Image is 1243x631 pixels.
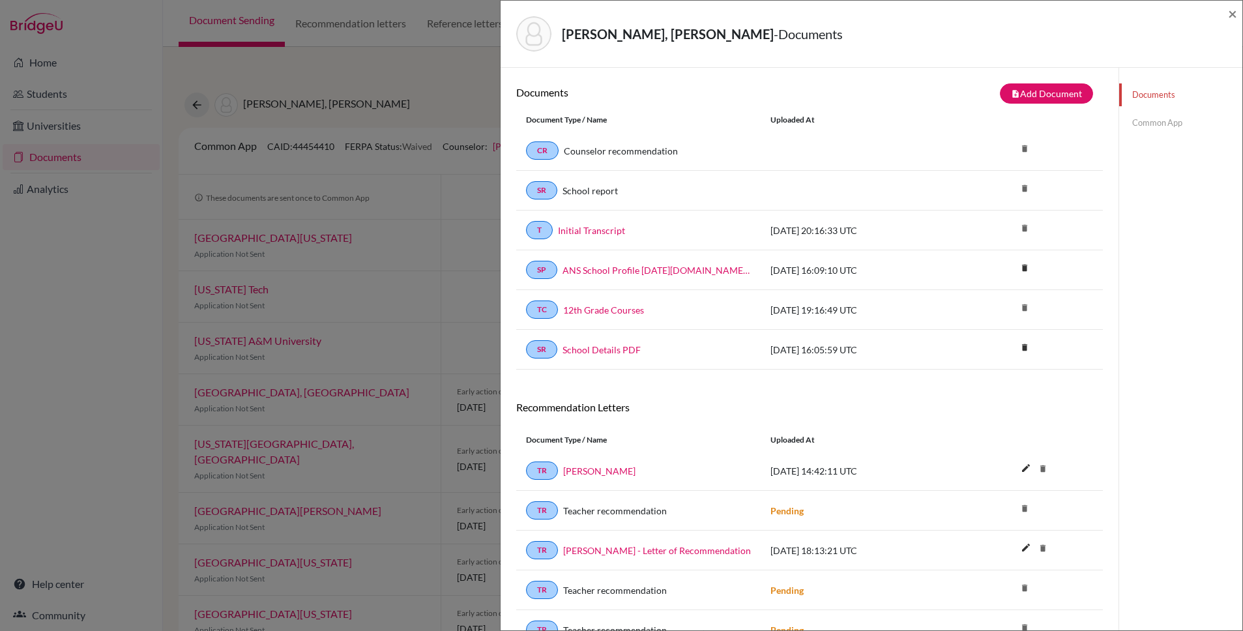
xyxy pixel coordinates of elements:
[1016,537,1036,558] i: edit
[1015,218,1034,238] i: delete
[1015,258,1034,278] i: delete
[563,303,644,317] a: 12th Grade Courses
[526,541,558,559] a: TR
[1016,458,1036,478] i: edit
[516,434,761,446] div: Document Type / Name
[1033,538,1053,558] i: delete
[1015,260,1034,278] a: delete
[526,301,558,319] a: TC
[1015,298,1034,317] i: delete
[761,224,956,237] div: [DATE] 20:16:33 UTC
[774,26,843,42] span: - Documents
[516,114,761,126] div: Document Type / Name
[761,434,956,446] div: Uploaded at
[562,26,774,42] strong: [PERSON_NAME], [PERSON_NAME]
[526,141,559,160] a: CR
[563,464,636,478] a: [PERSON_NAME]
[516,401,1103,413] h6: Recommendation Letters
[1015,539,1037,559] button: edit
[1015,338,1034,357] i: delete
[563,343,641,357] a: School Details PDF
[1228,6,1237,22] button: Close
[1015,460,1037,479] button: edit
[1015,578,1034,598] i: delete
[563,263,751,277] a: ANS School Profile [DATE][DOMAIN_NAME][DATE]_wide
[1000,83,1093,104] button: note_addAdd Document
[761,303,956,317] div: [DATE] 19:16:49 UTC
[1015,139,1034,158] i: delete
[516,86,810,98] h6: Documents
[526,340,557,359] a: SR
[563,184,618,198] a: School report
[563,504,667,518] span: Teacher recommendation
[564,144,678,158] a: Counselor recommendation
[1015,499,1034,518] i: delete
[770,585,804,596] strong: Pending
[770,505,804,516] strong: Pending
[1119,111,1242,134] a: Common App
[1033,459,1053,478] i: delete
[1015,340,1034,357] a: delete
[1228,4,1237,23] span: ×
[770,465,857,477] span: [DATE] 14:42:11 UTC
[558,224,625,237] a: Initial Transcript
[563,544,751,557] a: [PERSON_NAME] - Letter of Recommendation
[526,181,557,199] a: SR
[761,343,956,357] div: [DATE] 16:05:59 UTC
[770,545,857,556] span: [DATE] 18:13:21 UTC
[1119,83,1242,106] a: Documents
[526,462,558,480] a: TR
[1011,89,1020,98] i: note_add
[526,261,557,279] a: SP
[526,501,558,520] a: TR
[563,583,667,597] span: Teacher recommendation
[1015,179,1034,198] i: delete
[761,114,956,126] div: Uploaded at
[526,221,553,239] a: T
[761,263,956,277] div: [DATE] 16:09:10 UTC
[526,581,558,599] a: TR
